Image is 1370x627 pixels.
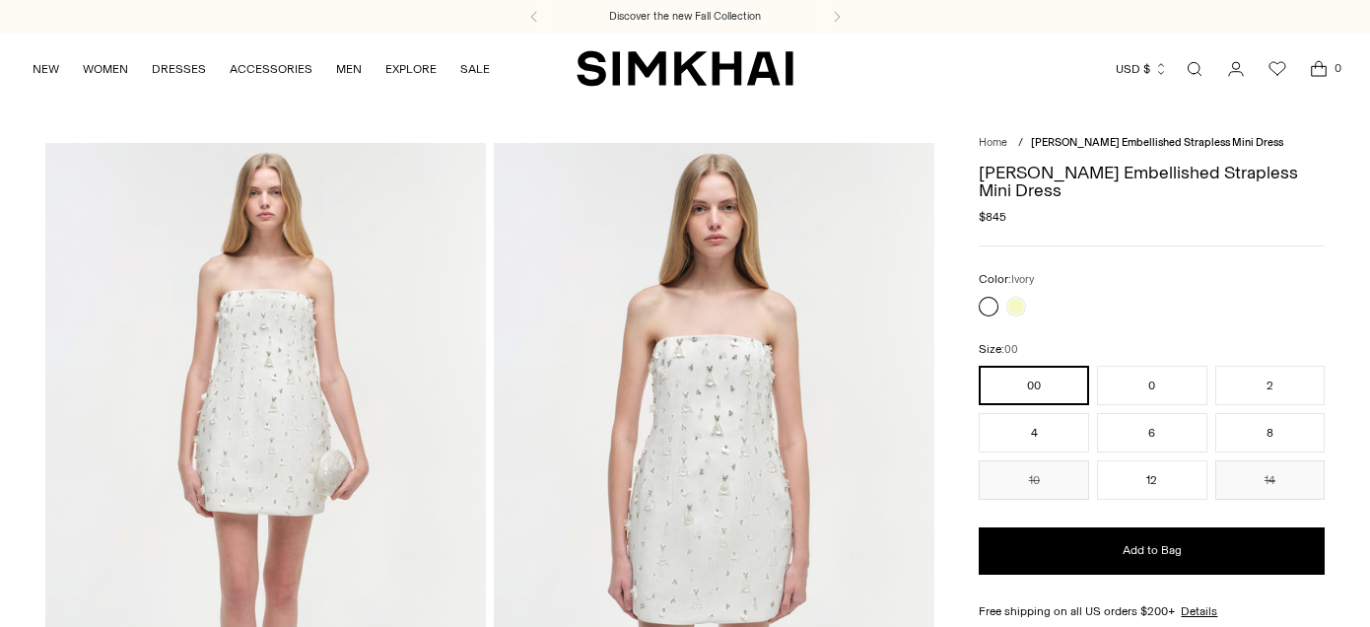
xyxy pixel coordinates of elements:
[1116,47,1168,91] button: USD $
[979,413,1089,453] button: 4
[1215,413,1326,453] button: 8
[979,136,1007,149] a: Home
[1011,273,1034,286] span: Ivory
[577,49,793,88] a: SIMKHAI
[979,340,1018,359] label: Size:
[83,47,128,91] a: WOMEN
[33,47,59,91] a: NEW
[1031,136,1283,149] span: [PERSON_NAME] Embellished Strapless Mini Dress
[1123,542,1182,559] span: Add to Bag
[1215,460,1326,500] button: 14
[979,164,1325,199] h1: [PERSON_NAME] Embellished Strapless Mini Dress
[152,47,206,91] a: DRESSES
[1097,413,1207,453] button: 6
[979,270,1034,289] label: Color:
[385,47,437,91] a: EXPLORE
[979,366,1089,405] button: 00
[1215,366,1326,405] button: 2
[1097,460,1207,500] button: 12
[1097,366,1207,405] button: 0
[336,47,362,91] a: MEN
[1175,49,1214,89] a: Open search modal
[979,208,1006,226] span: $845
[979,527,1325,575] button: Add to Bag
[1004,343,1018,356] span: 00
[1018,135,1023,152] div: /
[460,47,490,91] a: SALE
[979,602,1325,620] div: Free shipping on all US orders $200+
[1258,49,1297,89] a: Wishlist
[1299,49,1338,89] a: Open cart modal
[979,135,1325,152] nav: breadcrumbs
[1181,602,1217,620] a: Details
[609,9,761,25] a: Discover the new Fall Collection
[230,47,312,91] a: ACCESSORIES
[979,460,1089,500] button: 10
[1216,49,1256,89] a: Go to the account page
[1329,59,1346,77] span: 0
